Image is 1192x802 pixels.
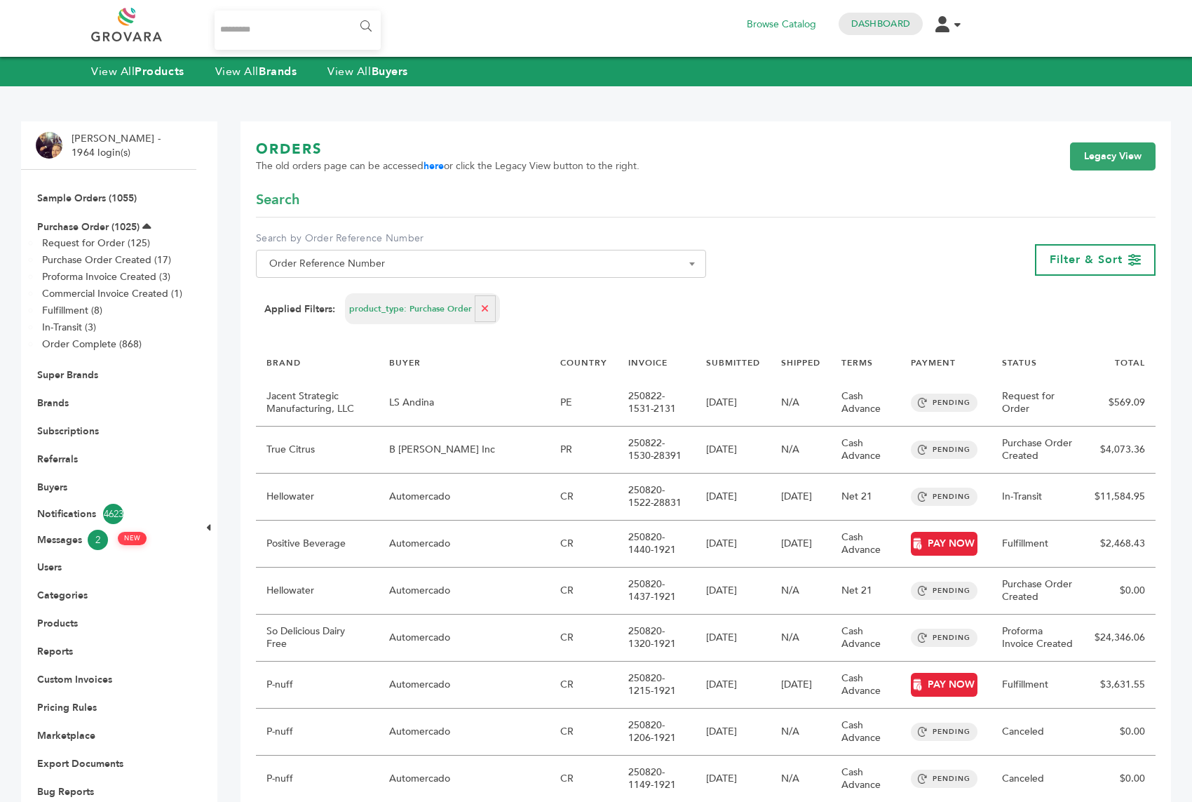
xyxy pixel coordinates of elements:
[37,673,112,686] a: Custom Invoices
[550,521,618,568] td: CR
[911,441,977,459] span: PENDING
[42,253,171,267] a: Purchase Order Created (17)
[618,615,696,662] td: 250820-1320-1921
[259,64,297,79] strong: Brands
[550,474,618,521] td: CR
[1050,252,1123,267] span: Filter & Sort
[771,427,831,474] td: N/A
[37,701,97,714] a: Pricing Rules
[911,723,977,741] span: PENDING
[1084,427,1156,474] td: $4,073.36
[1084,474,1156,521] td: $11,584.95
[37,589,88,602] a: Categories
[379,521,550,568] td: Automercado
[37,785,94,798] a: Bug Reports
[771,709,831,756] td: N/A
[991,709,1084,756] td: Canceled
[1084,521,1156,568] td: $2,468.43
[911,629,977,647] span: PENDING
[618,662,696,709] td: 250820-1215-1921
[831,568,900,615] td: Net 21
[256,474,379,521] td: Hellowater
[389,357,421,368] a: BUYER
[771,521,831,568] td: [DATE]
[37,192,137,205] a: Sample Orders (1055)
[781,357,820,368] a: SHIPPED
[618,474,696,521] td: 250820-1522-28831
[696,427,771,474] td: [DATE]
[550,662,618,709] td: CR
[991,380,1084,427] td: Request for Order
[1084,615,1156,662] td: $24,346.06
[256,380,379,427] td: Jacent Strategic Manufacturing, LLC
[135,64,184,79] strong: Products
[72,132,164,159] li: [PERSON_NAME] - 1964 login(s)
[424,159,444,173] a: here
[1070,142,1156,171] a: Legacy View
[88,530,108,550] span: 2
[747,17,816,32] a: Browse Catalog
[379,662,550,709] td: Automercado
[911,673,977,697] a: PAY NOW
[911,357,956,368] a: PAYMENT
[696,521,771,568] td: [DATE]
[696,568,771,615] td: [DATE]
[256,232,706,246] label: Search by Order Reference Number
[831,662,900,709] td: Cash Advance
[118,532,147,545] span: NEW
[1084,568,1156,615] td: $0.00
[37,481,67,494] a: Buyers
[618,568,696,615] td: 250820-1437-1921
[618,709,696,756] td: 250820-1206-1921
[831,709,900,756] td: Cash Advance
[91,64,184,79] a: View AllProducts
[696,615,771,662] td: [DATE]
[696,380,771,427] td: [DATE]
[372,64,408,79] strong: Buyers
[37,757,123,770] a: Export Documents
[379,427,550,474] td: B [PERSON_NAME] Inc
[771,568,831,615] td: N/A
[550,568,618,615] td: CR
[771,615,831,662] td: N/A
[37,645,73,658] a: Reports
[911,488,977,506] span: PENDING
[911,582,977,600] span: PENDING
[771,662,831,709] td: [DATE]
[1084,662,1156,709] td: $3,631.55
[379,474,550,521] td: Automercado
[1002,357,1037,368] a: STATUS
[831,427,900,474] td: Cash Advance
[37,425,99,438] a: Subscriptions
[851,18,910,30] a: Dashboard
[911,394,977,412] span: PENDING
[37,220,140,234] a: Purchase Order (1025)
[1084,380,1156,427] td: $569.09
[215,11,381,50] input: Search...
[256,250,706,278] span: Order Reference Number
[771,380,831,427] td: N/A
[42,270,170,283] a: Proforma Invoice Created (3)
[256,615,379,662] td: So Delicious Dairy Free
[103,504,123,524] span: 4623
[991,521,1084,568] td: Fulfillment
[841,357,873,368] a: TERMS
[37,530,180,550] a: Messages2 NEW
[550,615,618,662] td: CR
[1115,357,1145,368] a: TOTAL
[618,427,696,474] td: 250822-1530-28391
[379,709,550,756] td: Automercado
[550,380,618,427] td: PE
[379,568,550,615] td: Automercado
[37,396,69,410] a: Brands
[37,729,95,742] a: Marketplace
[42,321,96,334] a: In-Transit (3)
[256,709,379,756] td: P-nuff
[991,568,1084,615] td: Purchase Order Created
[256,568,379,615] td: Hellowater
[550,427,618,474] td: PR
[37,453,78,466] a: Referrals
[37,617,78,630] a: Products
[991,662,1084,709] td: Fulfillment
[215,64,297,79] a: View AllBrands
